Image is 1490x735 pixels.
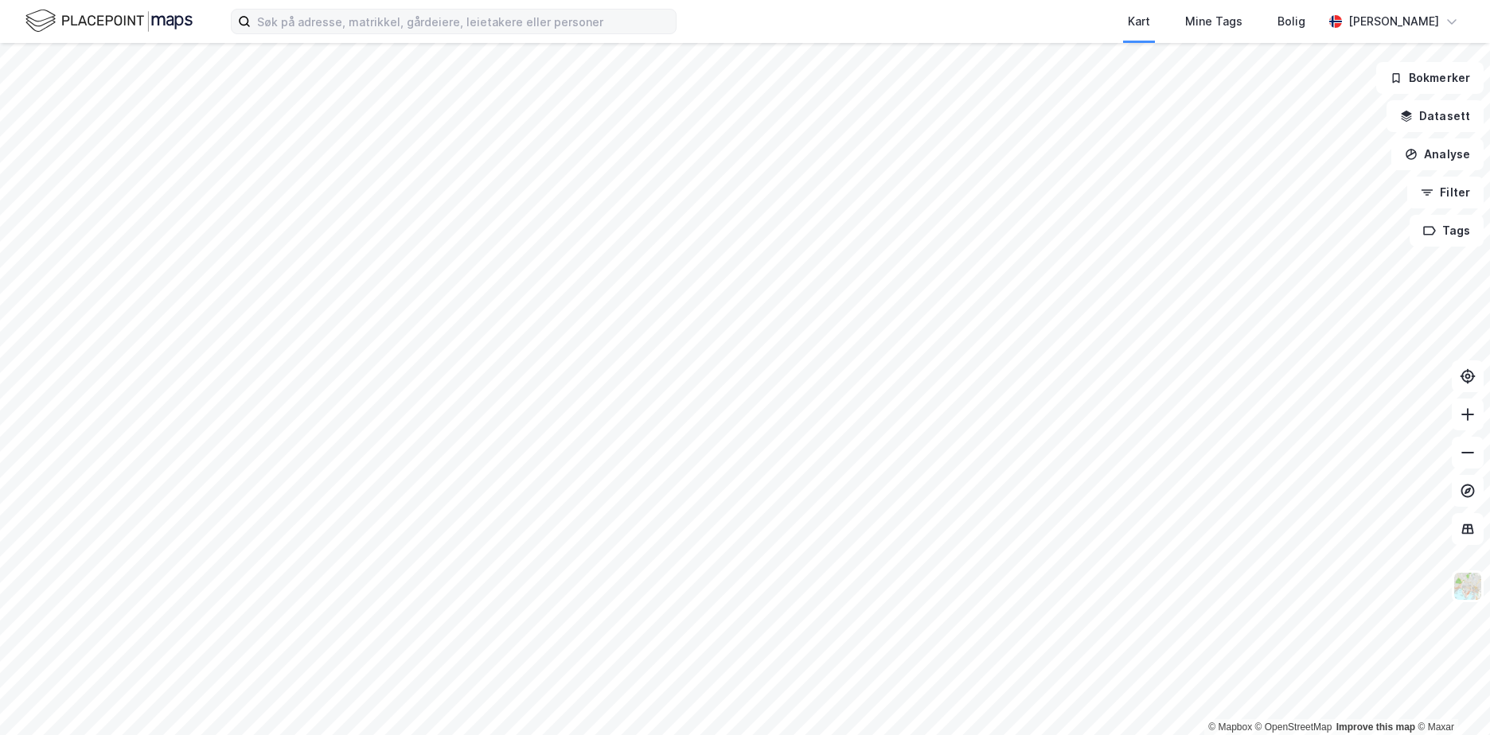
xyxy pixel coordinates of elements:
a: Mapbox [1208,721,1252,733]
img: logo.f888ab2527a4732fd821a326f86c7f29.svg [25,7,193,35]
div: Mine Tags [1185,12,1242,31]
a: Improve this map [1336,721,1415,733]
img: Z [1453,571,1483,601]
a: OpenStreetMap [1255,721,1332,733]
button: Bokmerker [1376,62,1484,94]
div: Kontrollprogram for chat [1410,659,1490,735]
button: Analyse [1391,138,1484,170]
input: Søk på adresse, matrikkel, gårdeiere, leietakere eller personer [251,10,676,33]
button: Tags [1410,215,1484,247]
button: Filter [1407,177,1484,208]
button: Datasett [1387,100,1484,132]
iframe: Chat Widget [1410,659,1490,735]
div: [PERSON_NAME] [1348,12,1439,31]
div: Bolig [1277,12,1305,31]
div: Kart [1128,12,1150,31]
